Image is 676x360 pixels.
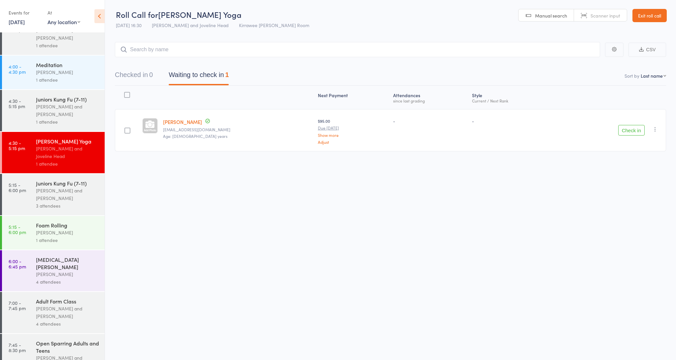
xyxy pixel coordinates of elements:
[36,76,99,84] div: 1 attendee
[36,221,99,229] div: Foam Rolling
[225,71,229,78] div: 1
[36,26,99,42] div: [PERSON_NAME] and [PERSON_NAME]
[318,126,388,130] small: Due [DATE]
[2,132,105,173] a: 4:30 -5:15 pm[PERSON_NAME] Yoga[PERSON_NAME] and Joveline Head1 attendee
[9,259,26,269] time: 6:00 - 6:45 pm
[9,342,26,353] time: 7:45 - 8:30 pm
[36,202,99,210] div: 3 attendees
[149,71,153,78] div: 0
[48,7,80,18] div: At
[36,270,99,278] div: [PERSON_NAME]
[9,18,25,25] a: [DATE]
[2,90,105,131] a: 4:30 -5:15 pmJuniors Kung Fu (7-11)[PERSON_NAME] and [PERSON_NAME]1 attendee
[36,187,99,202] div: [PERSON_NAME] and [PERSON_NAME]
[36,305,99,320] div: [PERSON_NAME] and [PERSON_NAME]
[390,89,469,106] div: Atten­dances
[36,298,99,305] div: Adult Form Class
[36,256,99,270] div: [MEDICAL_DATA][PERSON_NAME]
[36,278,99,286] div: 4 attendees
[9,7,41,18] div: Events for
[36,236,99,244] div: 1 attendee
[48,18,80,25] div: Any location
[318,133,388,137] a: Show more
[9,182,26,193] time: 5:15 - 6:00 pm
[318,140,388,144] a: Adjust
[169,68,229,85] button: Waiting to check in1
[116,9,158,20] span: Roll Call for
[535,12,567,19] span: Manual search
[618,125,645,136] button: Check in
[9,98,25,109] time: 4:30 - 5:15 pm
[36,145,99,160] div: [PERSON_NAME] and Joveline Head
[2,292,105,333] a: 7:00 -7:45 pmAdult Form Class[PERSON_NAME] and [PERSON_NAME]4 attendees
[239,22,309,28] span: Kirrawee [PERSON_NAME] Room
[318,118,388,144] div: $95.00
[9,22,26,32] time: 4:00 - 4:30 pm
[36,103,99,118] div: [PERSON_NAME] and [PERSON_NAME]
[116,22,142,28] span: [DATE] 16:30
[36,68,99,76] div: [PERSON_NAME]
[591,12,620,19] span: Scanner input
[393,99,467,103] div: since last grading
[158,9,242,20] span: [PERSON_NAME] Yoga
[36,160,99,168] div: 1 attendee
[9,224,26,235] time: 5:15 - 6:00 pm
[632,9,667,22] a: Exit roll call
[115,42,600,57] input: Search by name
[115,68,153,85] button: Checked in0
[393,118,467,124] div: -
[163,118,202,125] a: [PERSON_NAME]
[625,72,639,79] label: Sort by
[472,118,556,124] div: -
[2,14,105,55] a: 4:00 -4:30 pmLittle Tigers Kung Fu (3-6)[PERSON_NAME] and [PERSON_NAME]1 attendee
[315,89,390,106] div: Next Payment
[36,96,99,103] div: Juniors Kung Fu (7-11)
[2,56,105,89] a: 4:00 -4:30 pmMeditation[PERSON_NAME]1 attendee
[163,133,227,139] span: Age: [DEMOGRAPHIC_DATA] years
[9,140,25,151] time: 4:30 - 5:15 pm
[36,138,99,145] div: [PERSON_NAME] Yoga
[36,320,99,328] div: 4 attendees
[2,216,105,250] a: 5:15 -6:00 pmFoam Rolling[PERSON_NAME]1 attendee
[9,300,26,311] time: 7:00 - 7:45 pm
[472,99,556,103] div: Current / Next Rank
[9,64,26,74] time: 4:00 - 4:30 pm
[152,22,229,28] span: [PERSON_NAME] and Joveline Head
[2,250,105,291] a: 6:00 -6:45 pm[MEDICAL_DATA][PERSON_NAME][PERSON_NAME]4 attendees
[36,42,99,49] div: 1 attendee
[641,72,663,79] div: Last name
[36,229,99,236] div: [PERSON_NAME]
[163,127,313,132] small: jacquesnora@gmail.com
[36,340,99,354] div: Open Sparring Adults and Teens
[628,43,666,57] button: CSV
[36,118,99,126] div: 1 attendee
[36,180,99,187] div: Juniors Kung Fu (7-11)
[2,174,105,215] a: 5:15 -6:00 pmJuniors Kung Fu (7-11)[PERSON_NAME] and [PERSON_NAME]3 attendees
[469,89,558,106] div: Style
[36,61,99,68] div: Meditation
